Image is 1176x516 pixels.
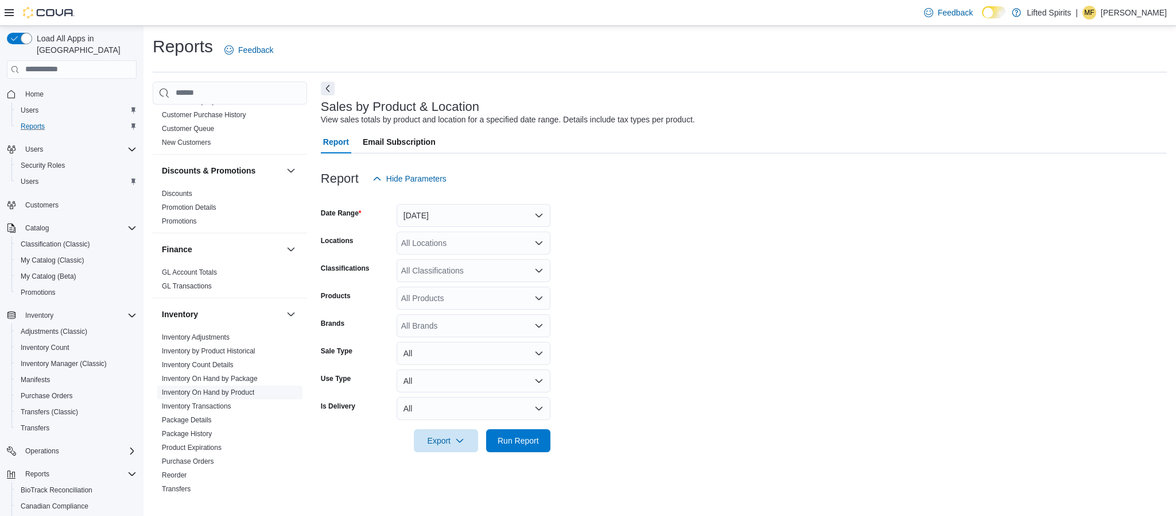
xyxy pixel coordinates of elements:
span: Reports [21,467,137,481]
button: Hide Parameters [368,167,451,190]
a: Home [21,87,48,101]
a: Inventory by Product Historical [162,347,255,355]
a: Security Roles [16,159,69,172]
img: Cova [23,7,75,18]
span: Customers [25,201,59,210]
span: My Catalog (Classic) [16,253,137,267]
button: Home [2,86,141,102]
span: Load All Apps in [GEOGRAPHIC_DATA] [32,33,137,56]
span: Inventory Count Details [162,360,234,369]
span: Reorder [162,471,187,480]
span: Adjustments (Classic) [16,325,137,338]
a: Transfers (Classic) [16,405,83,419]
a: Transfers [162,485,191,493]
button: All [397,397,550,420]
label: Date Range [321,209,362,218]
input: Dark Mode [982,6,1006,18]
button: Next [321,82,335,95]
button: Export [414,429,478,452]
span: Inventory On Hand by Product [162,388,254,397]
h3: Sales by Product & Location [321,100,479,114]
div: Discounts & Promotions [153,187,307,233]
a: Users [16,103,43,117]
button: Canadian Compliance [11,498,141,514]
h3: Inventory [162,309,198,320]
button: Finance [284,242,298,256]
button: Reports [2,466,141,482]
button: Operations [2,443,141,459]
span: Users [21,143,137,156]
a: Customers [21,198,63,212]
button: Inventory [284,307,298,321]
span: GL Account Totals [162,268,217,277]
a: New Customers [162,138,211,147]
button: Inventory Count [11,340,141,356]
a: Inventory Adjustments [162,333,230,341]
a: Classification (Classic) [16,237,95,251]
span: Operations [21,444,137,458]
button: Inventory [21,309,58,322]
button: Users [11,102,141,118]
button: My Catalog (Beta) [11,268,141,284]
a: Purchase Orders [162,457,214,465]
h3: Report [321,172,359,186]
a: Customer Queue [162,125,214,133]
span: Transfers [21,423,49,433]
button: Classification (Classic) [11,236,141,252]
span: Inventory Manager (Classic) [16,357,137,371]
p: | [1076,6,1078,20]
button: All [397,369,550,392]
span: Manifests [16,373,137,387]
a: Inventory Count [16,341,74,355]
button: Transfers (Classic) [11,404,141,420]
a: BioTrack Reconciliation [16,483,97,497]
a: Promotion Details [162,203,216,211]
button: Inventory Manager (Classic) [11,356,141,372]
span: Canadian Compliance [16,499,137,513]
button: Reports [11,118,141,134]
span: Inventory [21,309,137,322]
span: Inventory On Hand by Package [162,374,258,383]
span: My Catalog (Beta) [16,269,137,283]
a: Promotions [162,217,197,225]
div: Customer [153,80,307,154]
span: Inventory Transactions [162,402,231,411]
span: My Catalog (Beta) [21,272,76,281]
button: Manifests [11,372,141,388]
a: Reorder [162,471,187,479]
span: Email Subscription [363,130,436,153]
button: Security Roles [11,157,141,174]
span: BioTrack Reconciliation [16,483,137,497]
span: Manifests [21,375,50,384]
span: Home [21,87,137,101]
button: Open list of options [534,294,544,303]
span: Customer Purchase History [162,110,246,120]
span: Users [21,106,38,115]
div: View sales totals by product and location for a specified date range. Details include tax types p... [321,114,695,126]
a: Transfers [16,421,54,435]
a: GL Transactions [162,282,212,290]
span: Transfers [16,421,137,435]
h3: Finance [162,244,192,255]
span: Feedback [238,44,273,56]
p: Lifted Spirits [1027,6,1071,20]
label: Brands [321,319,344,328]
span: Purchase Orders [21,391,73,401]
button: [DATE] [397,204,550,227]
span: Customers [21,198,137,212]
a: Inventory Count Details [162,361,234,369]
span: Catalog [25,224,49,233]
span: Hide Parameters [386,173,447,184]
a: Package History [162,430,212,438]
button: Catalog [2,220,141,236]
a: Adjustments (Classic) [16,325,92,338]
span: Transfers (Classic) [16,405,137,419]
label: Classifications [321,264,370,273]
span: Promotions [16,286,137,299]
a: Package Details [162,416,212,424]
button: Users [21,143,48,156]
span: Package History [162,429,212,438]
button: Catalog [21,221,53,235]
span: Users [25,145,43,154]
a: Canadian Compliance [16,499,93,513]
